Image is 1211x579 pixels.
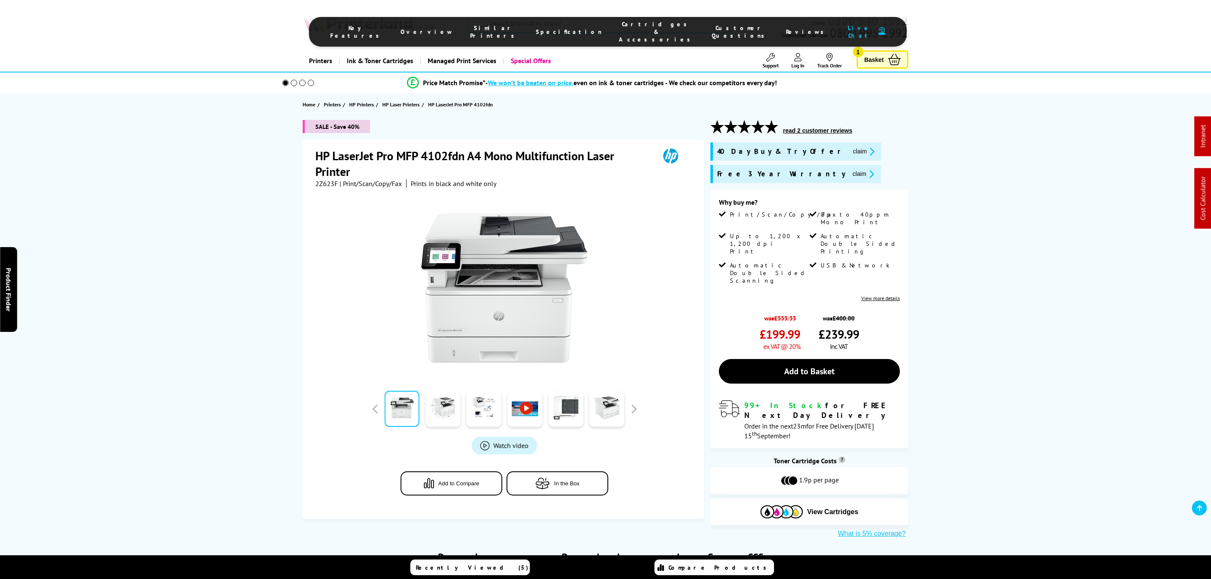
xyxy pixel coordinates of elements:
[420,50,503,72] a: Managed Print Services
[507,471,608,495] button: In the Box
[1199,125,1207,148] a: Intranet
[349,100,374,109] span: HP Printers
[4,268,13,312] span: Product Finder
[818,326,859,342] span: £239.99
[864,54,884,65] span: Basket
[730,232,807,255] span: Up to 1,200 x 1,200 dpi Print
[347,50,413,72] span: Ink & Toner Cartridges
[438,480,479,487] span: Add to Compare
[330,24,384,39] span: Key Features
[315,179,338,188] span: 2Z623F
[488,78,573,87] span: We won’t be beaten on price,
[817,53,842,69] a: Track Order
[786,28,828,36] span: Reviews
[470,24,519,39] span: Similar Printers
[830,342,848,351] span: inc VAT
[416,564,529,571] span: Recently Viewed (5)
[832,314,855,322] strike: £400.00
[780,127,855,134] button: read 2 customer reviews
[821,232,898,255] span: Automatic Double Sided Printing
[791,53,805,69] a: Log In
[850,169,877,179] button: promo-description
[861,295,900,301] a: View more details
[401,28,453,36] span: Overview
[821,211,898,226] span: Up to 40ppm Mono Print
[853,47,863,57] span: 1
[315,148,651,179] h1: HP LaserJet Pro MFP 4102fdn A4 Mono Multifunction Laser Printer
[619,20,695,43] span: Cartridges & Accessories
[744,422,874,440] span: Order in the next for Free Delivery [DATE] 15 September!
[845,24,874,39] span: Live Chat
[493,441,529,450] span: Watch video
[719,198,899,211] div: Why buy me?
[271,75,914,90] li: modal_Promise
[807,508,858,516] span: View Cartridges
[719,401,899,440] div: modal_delivery
[410,560,530,575] a: Recently Viewed (5)
[763,62,779,69] span: Support
[717,169,846,179] span: Free 3 Year Warranty
[668,564,771,571] span: Compare Products
[760,326,800,342] span: £199.99
[799,476,839,486] span: 1.9p per page
[554,480,579,487] span: In the Box
[793,422,806,430] span: 23m
[382,100,422,109] a: HP Laser Printers
[850,147,877,156] button: promo-description
[717,147,846,156] span: 40 Day Buy & Try Offer
[324,100,343,109] a: Printers
[472,437,537,454] a: Product_All_Videos
[428,100,495,109] a: HP LaserJet Pro MFP 4102fdn
[303,538,908,579] div: Purchase as a Bundle and Save £££s
[818,310,859,322] span: was
[536,28,602,36] span: Specification
[339,50,420,72] a: Ink & Toner Cartridges
[324,100,341,109] span: Printers
[857,50,908,69] a: Basket 1
[485,78,777,87] div: - even on ink & toner cartridges - We check our competitors every day!
[821,262,890,269] span: USB & Network
[423,78,485,87] span: Price Match Promise*
[340,179,402,188] span: | Print/Scan/Copy/Fax
[763,53,779,69] a: Support
[839,457,845,463] sup: Cost per page
[421,205,587,371] img: HP LaserJet Pro MFP 4102fdn
[303,100,315,109] span: Home
[878,27,885,35] img: user-headset-duotone.svg
[1199,177,1207,220] a: Cost Calculator
[730,262,807,284] span: Automatic Double Sided Scanning
[651,148,690,164] img: HP
[760,310,800,322] span: was
[835,529,908,538] button: What is 5% coverage?
[774,314,796,322] strike: £333.33
[654,560,774,575] a: Compare Products
[763,342,800,351] span: ex VAT @ 20%
[717,505,902,519] button: View Cartridges
[719,359,899,384] a: Add to Basket
[791,62,805,69] span: Log In
[744,401,899,420] div: for FREE Next Day Delivery
[428,100,493,109] span: HP LaserJet Pro MFP 4102fdn
[710,457,908,465] div: Toner Cartridge Costs
[712,24,769,39] span: Customer Questions
[744,401,825,410] span: 99+ In Stock
[730,211,839,218] span: Print/Scan/Copy/Fax
[303,50,339,72] a: Printers
[401,471,502,495] button: Add to Compare
[303,100,317,109] a: Home
[752,430,757,437] sup: th
[382,100,420,109] span: HP Laser Printers
[760,505,803,518] img: Cartridges
[503,50,557,72] a: Special Offers
[411,179,496,188] i: Prints in black and white only
[349,100,376,109] a: HP Printers
[303,120,370,133] span: SALE - Save 40%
